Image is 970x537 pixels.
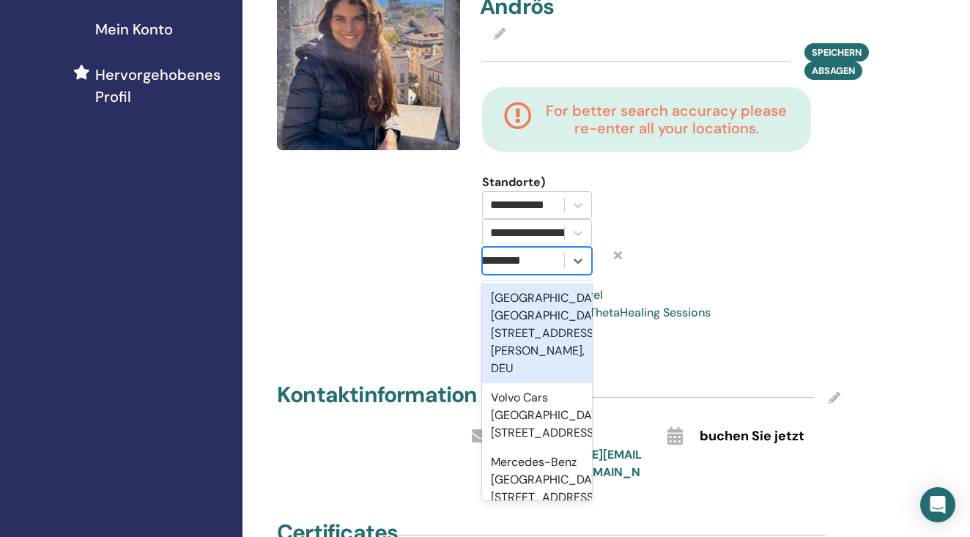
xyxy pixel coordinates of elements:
div: Volvo Cars [GEOGRAPHIC_DATA], [STREET_ADDRESS] [482,383,592,448]
span: Speichern [812,46,862,59]
button: Absagen [804,62,862,80]
span: Standorte) [482,174,545,191]
span: Hervorgehobenes Profil [95,64,231,108]
span: Available for ThetaHealing Sessions [517,305,711,320]
div: Open Intercom Messenger [920,487,955,522]
span: buchen Sie jetzt [700,427,804,446]
span: Absagen [812,64,855,77]
h4: Kontaktinformation [277,382,478,408]
div: Mercedes-Benz [GEOGRAPHIC_DATA], [STREET_ADDRESS] [482,448,592,512]
span: Mein Konto [95,18,173,40]
button: Speichern [804,43,869,62]
h4: For better search accuracy please re-enter all your locations. [544,102,789,137]
div: [GEOGRAPHIC_DATA] [GEOGRAPHIC_DATA], [STREET_ADDRESS][PERSON_NAME], DEU [482,284,592,383]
